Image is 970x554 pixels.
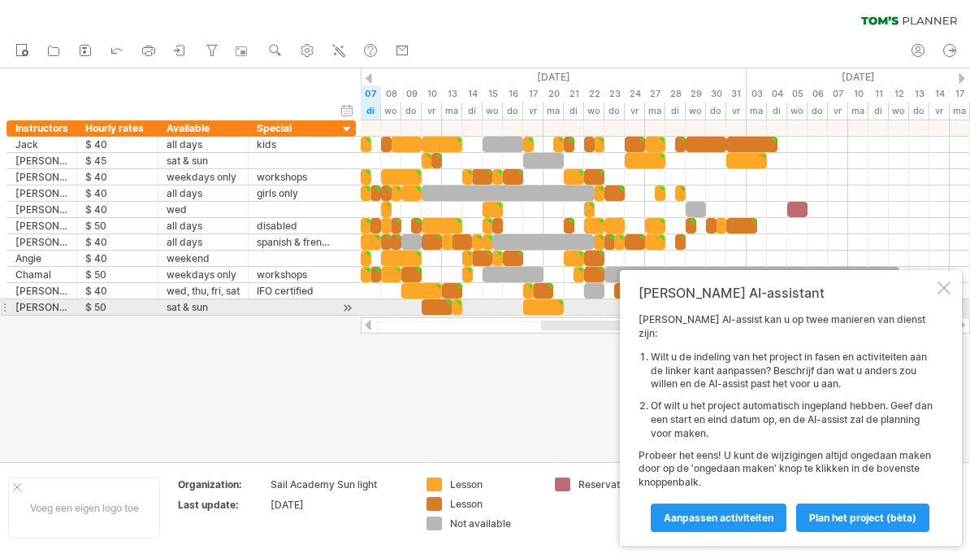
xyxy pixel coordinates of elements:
[167,267,240,282] div: weekdays only
[604,103,625,120] div: donderdag, 23 Oktober 2025
[665,85,686,103] div: dinsdag, 28 Oktober 2025
[167,234,240,250] div: all days
[706,85,726,103] div: donderdag, 30 Oktober 2025
[257,185,330,201] div: girls only
[361,103,381,120] div: dinsdag, 7 Oktober 2025
[645,85,665,103] div: maandag, 27 Oktober 2025
[15,234,68,250] div: [PERSON_NAME]
[726,103,747,120] div: vrijdag, 31 Oktober 2025
[85,153,149,168] div: $ 45
[85,137,149,152] div: $ 40
[625,85,645,103] div: vrijdag, 24 Oktober 2025
[85,202,149,217] div: $ 40
[503,103,523,120] div: donderdag, 16 Oktober 2025
[450,517,539,530] div: Not available
[401,85,422,103] div: donderdag, 9 Oktober 2025
[85,185,149,201] div: $ 40
[15,137,68,152] div: Jack
[167,185,240,201] div: all days
[257,120,330,136] div: Special
[747,103,767,120] div: maandag, 3 November 2025
[167,299,240,315] div: sat & sun
[787,103,808,120] div: woensdag, 5 November 2025
[167,283,240,299] div: wed, thu, fri, sat
[15,218,68,233] div: [PERSON_NAME]
[828,103,848,120] div: vrijdag, 7 November 2025
[523,103,543,120] div: vrijdag, 17 Oktober 2025
[564,103,584,120] div: dinsdag, 21 Oktober 2025
[848,85,868,103] div: maandag, 10 November 2025
[167,218,240,233] div: all days
[868,103,889,120] div: dinsdag, 11 November 2025
[483,85,503,103] div: woensdag, 15 Oktober 2025
[381,85,401,103] div: woensdag, 8 Oktober 2025
[604,85,625,103] div: donderdag, 23 Oktober 2025
[257,169,330,185] div: workshops
[645,103,665,120] div: maandag, 27 Oktober 2025
[257,218,330,233] div: disabled
[929,103,950,120] div: vrijdag, 14 November 2025
[868,85,889,103] div: dinsdag, 11 November 2025
[15,169,68,185] div: [PERSON_NAME]
[450,478,539,491] div: Lesson
[15,267,68,282] div: Chamal
[950,85,970,103] div: maandag, 17 November 2025
[787,85,808,103] div: woensdag, 5 November 2025
[8,478,160,539] div: Voeg een eigen logo toe
[271,478,407,491] div: Sail Academy Sun light
[639,285,934,301] div: [PERSON_NAME] AI-assistant
[664,512,773,524] span: Aanpassen activiteiten
[625,103,645,120] div: vrijdag, 24 Oktober 2025
[85,251,149,266] div: $ 40
[85,120,149,136] div: Hourly rates
[808,103,828,120] div: donderdag, 6 November 2025
[85,299,149,315] div: $ 50
[909,103,929,120] div: donderdag, 13 November 2025
[442,103,462,120] div: maandag, 13 Oktober 2025
[726,85,747,103] div: vrijdag, 31 Oktober 2025
[257,283,330,299] div: IFO certified
[178,478,267,491] div: Organization:
[929,85,950,103] div: vrijdag, 14 November 2025
[584,103,604,120] div: woensdag, 22 Oktober 2025
[584,85,604,103] div: woensdag, 22 Oktober 2025
[503,85,523,103] div: donderdag, 16 Oktober 2025
[950,103,970,120] div: maandag, 17 November 2025
[651,504,786,532] a: Aanpassen activiteiten
[85,267,149,282] div: $ 50
[340,299,355,316] div: scroll naar activiteit
[450,497,539,511] div: Lesson
[564,85,584,103] div: dinsdag, 21 Oktober 2025
[15,120,68,136] div: Instructors
[686,103,706,120] div: woensdag, 29 Oktober 2025
[651,351,934,391] li: Wilt u de indeling van het project in fasen en activiteiten aan de linker kant aanpassen? Beschri...
[85,283,149,299] div: $ 40
[15,202,68,217] div: [PERSON_NAME]
[848,103,868,120] div: maandag, 10 November 2025
[578,478,667,491] div: Reservation
[167,137,240,152] div: all days
[483,103,503,120] div: woensdag, 15 Oktober 2025
[271,498,407,512] div: [DATE]
[167,120,240,136] div: Available
[257,267,330,282] div: workshops
[639,313,934,531] div: [PERSON_NAME] AI-assist kan u op twee manieren van dienst zijn: Probeer het eens! U kunt de wijzi...
[422,103,442,120] div: vrijdag, 10 Oktober 2025
[15,299,68,315] div: [PERSON_NAME]
[167,202,240,217] div: wed
[85,234,149,250] div: $ 40
[15,185,68,201] div: [PERSON_NAME]
[361,85,381,103] div: dinsdag, 7 Oktober 2025
[15,251,68,266] div: Angie
[651,399,934,440] li: Of wilt u het project automatisch ingepland hebben. Geef dan een start en eind datum op, en de AI...
[85,169,149,185] div: $ 40
[767,103,787,120] div: dinsdag, 4 November 2025
[543,103,564,120] div: maandag, 20 Oktober 2025
[167,169,240,185] div: weekdays only
[462,85,483,103] div: dinsdag, 14 Oktober 2025
[462,103,483,120] div: dinsdag, 14 Oktober 2025
[809,512,916,524] span: Plan het project (bèta)
[381,103,401,120] div: woensdag, 8 Oktober 2025
[442,85,462,103] div: maandag, 13 Oktober 2025
[889,85,909,103] div: woensdag, 12 November 2025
